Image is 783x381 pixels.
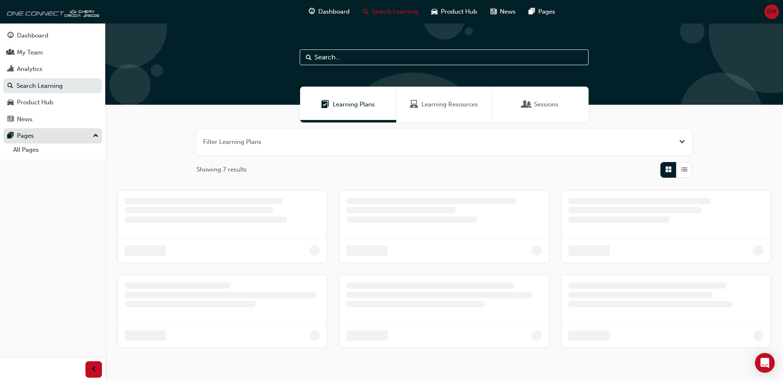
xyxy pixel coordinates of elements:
span: Learning Resources [421,100,478,109]
span: Product Hub [441,7,477,16]
a: News [3,112,102,127]
input: Search... [300,49,589,65]
a: Learning ResourcesLearning Resources [396,87,492,122]
span: pages-icon [529,7,535,17]
button: BM [764,5,779,19]
span: Learning Plans [321,100,329,109]
span: Dashboard [318,7,350,16]
span: chart-icon [7,66,14,73]
a: guage-iconDashboard [302,3,356,20]
div: Product Hub [17,98,53,107]
span: car-icon [7,99,14,106]
a: news-iconNews [484,3,522,20]
span: Grid [665,165,672,174]
div: Analytics [17,64,43,74]
a: My Team [3,45,102,60]
span: Sessions [534,100,558,109]
span: News [500,7,516,16]
a: Search Learning [3,78,102,94]
a: Product Hub [3,95,102,110]
a: All Pages [10,143,102,156]
span: Learning Plans [333,100,375,109]
span: up-icon [93,131,99,141]
div: Dashboard [17,31,48,40]
span: search-icon [363,7,369,17]
span: Pages [538,7,555,16]
span: Learning Resources [410,100,418,109]
span: pages-icon [7,132,14,140]
a: search-iconSearch Learning [356,3,425,20]
span: car-icon [431,7,438,17]
button: Open the filter [679,137,685,147]
a: car-iconProduct Hub [425,3,484,20]
span: search-icon [7,82,13,90]
button: Pages [3,128,102,143]
span: List [681,165,687,174]
img: oneconnect [4,3,99,20]
a: Dashboard [3,28,102,43]
span: people-icon [7,49,14,56]
div: Pages [17,131,34,141]
span: prev-icon [91,365,97,375]
button: DashboardMy TeamAnalyticsSearch LearningProduct HubNews [3,26,102,128]
span: Search [306,53,312,62]
a: SessionsSessions [492,87,589,122]
span: news-icon [490,7,497,17]
div: News [17,115,33,124]
div: My Team [17,48,43,57]
span: news-icon [7,116,14,123]
a: pages-iconPages [522,3,562,20]
a: Analytics [3,61,102,77]
span: BM [767,7,776,16]
a: Learning PlansLearning Plans [300,87,396,122]
span: guage-icon [7,32,14,40]
div: Open Intercom Messenger [755,353,775,373]
span: Search Learning [372,7,418,16]
span: Sessions [523,100,531,109]
span: guage-icon [309,7,315,17]
span: Showing 7 results [196,165,247,174]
